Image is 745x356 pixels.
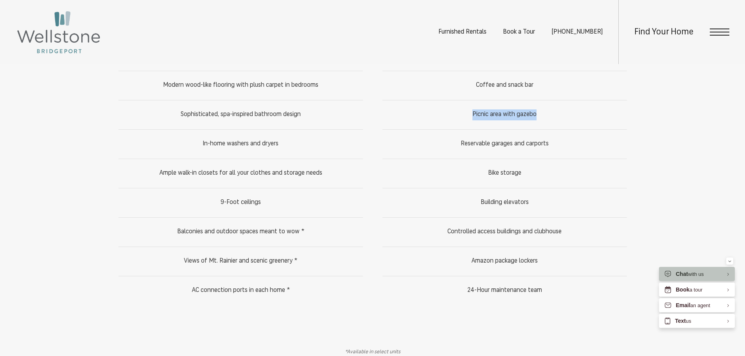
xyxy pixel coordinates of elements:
span: Bike storage [488,170,521,176]
span: Ample walk-in closets for all your clothes and storage needs [159,170,322,176]
span: Amazon package lockers [471,258,538,264]
p: *Available in select units [345,348,400,356]
span: Views of Mt. Rainier and scenic greenery * [184,258,297,264]
span: 24-Hour maintenance team [467,287,542,293]
span: Building elevators [481,199,529,206]
span: [PHONE_NUMBER] [551,29,603,35]
a: Call us at (253) 400-3144 [551,29,603,35]
a: Book a Tour [503,29,535,35]
img: Wellstone [16,10,102,55]
span: Coffee and snack bar [476,82,533,88]
a: Find Your Home [634,28,693,37]
span: Sophisticated, spa-inspired bathroom design [181,111,301,118]
span: In-home washers and dryers [203,141,278,147]
span: Reservable garages and carports [461,141,549,147]
span: Picnic area with gazebo [472,111,537,118]
span: AC connection ports in each home * [192,287,290,293]
a: Furnished Rentals [438,29,486,35]
span: Controlled access buildings and clubhouse [447,229,562,235]
button: Open Menu [710,29,729,36]
span: Balconies and outdoor spaces meant to wow * [177,229,304,235]
span: Modern wood-like flooring with plush carpet in bedrooms [163,82,318,88]
span: 9-Foot ceilings [221,199,261,206]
